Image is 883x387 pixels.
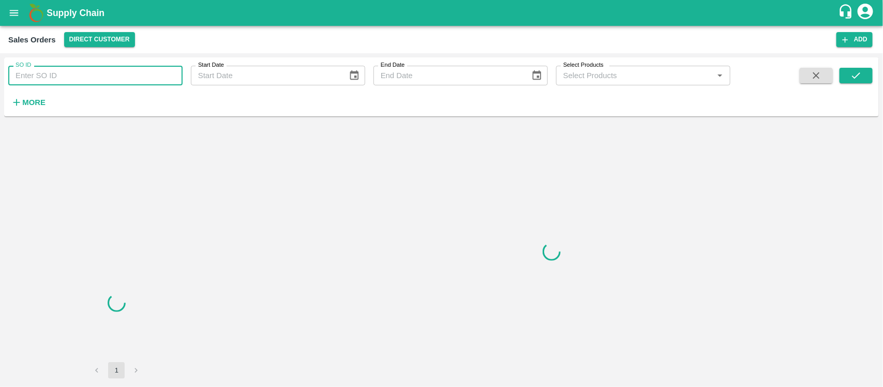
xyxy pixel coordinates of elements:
div: Sales Orders [8,33,56,47]
button: More [8,94,48,111]
button: open drawer [2,1,26,25]
button: Select DC [64,32,135,47]
nav: pagination navigation [87,362,146,379]
img: logo [26,3,47,23]
label: End Date [381,61,405,69]
a: Supply Chain [47,6,838,20]
button: Add [836,32,873,47]
div: customer-support [838,4,856,22]
label: Start Date [198,61,224,69]
b: Supply Chain [47,8,104,18]
label: Select Products [563,61,604,69]
div: account of current user [856,2,875,24]
input: End Date [373,66,523,85]
button: Open [713,69,727,82]
input: Enter SO ID [8,66,183,85]
label: SO ID [16,61,31,69]
input: Select Products [559,69,710,82]
button: Choose date [345,66,364,85]
button: page 1 [108,362,125,379]
button: Choose date [527,66,547,85]
strong: More [22,98,46,107]
input: Start Date [191,66,340,85]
